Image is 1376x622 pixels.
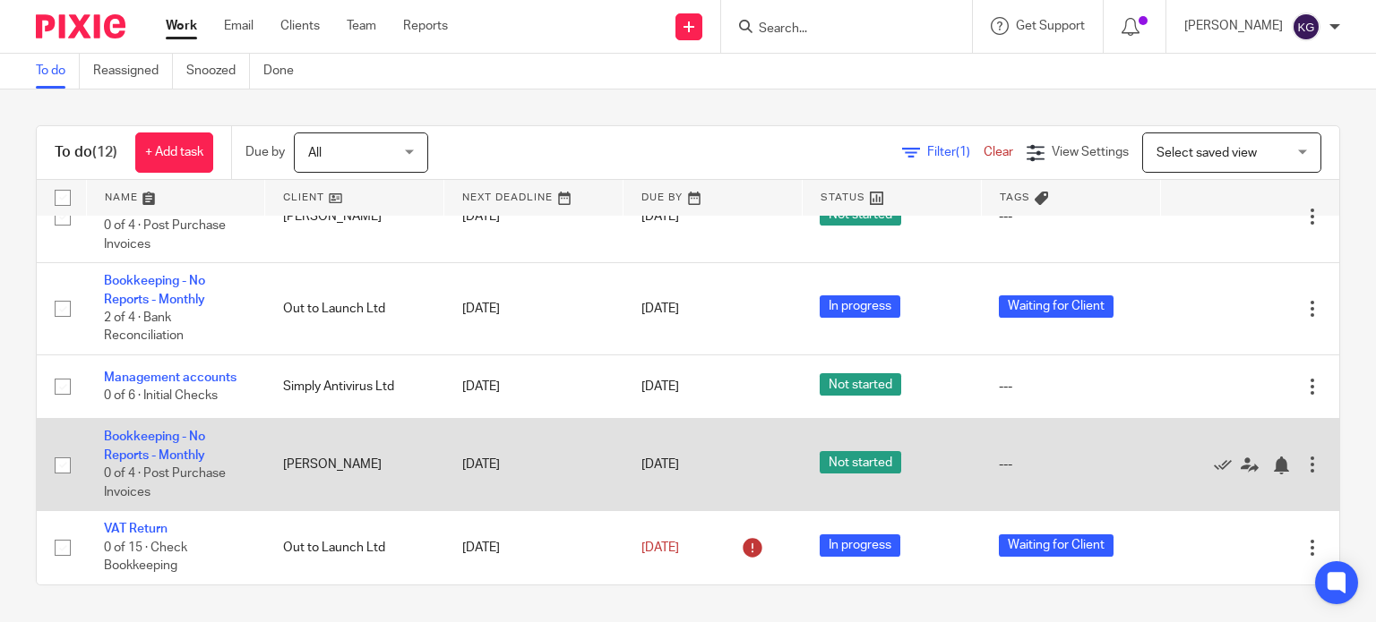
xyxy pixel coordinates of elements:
[1000,192,1030,202] span: Tags
[927,146,984,158] span: Filter
[1292,13,1320,41] img: svg%3E
[820,373,901,396] span: Not started
[641,541,679,554] span: [DATE]
[984,146,1013,158] a: Clear
[1016,20,1085,32] span: Get Support
[36,14,125,38] img: Pixie
[641,380,679,393] span: [DATE]
[999,295,1114,318] span: Waiting for Client
[104,523,168,535] a: VAT Return
[186,54,250,89] a: Snoozed
[104,311,184,343] span: 2 of 4 · Bank Reconciliation
[444,355,623,419] td: [DATE]
[166,17,197,35] a: Work
[55,143,117,162] h1: To do
[104,467,226,498] span: 0 of 4 · Post Purchase Invoices
[265,511,444,584] td: Out to Launch Ltd
[641,302,679,315] span: [DATE]
[104,430,205,461] a: Bookkeeping - No Reports - Monthly
[820,451,901,473] span: Not started
[757,21,918,38] input: Search
[104,541,187,573] span: 0 of 15 · Check Bookkeeping
[641,458,679,471] span: [DATE]
[104,275,205,305] a: Bookkeeping - No Reports - Monthly
[641,210,679,223] span: [DATE]
[104,219,226,251] span: 0 of 4 · Post Purchase Invoices
[1214,456,1241,473] a: Mark as done
[36,54,80,89] a: To do
[999,534,1114,557] span: Waiting for Client
[104,371,236,384] a: Management accounts
[265,355,444,419] td: Simply Antivirus Ltd
[956,146,970,158] span: (1)
[403,17,448,35] a: Reports
[93,54,173,89] a: Reassigned
[224,17,254,35] a: Email
[104,389,218,402] span: 0 of 6 · Initial Checks
[265,263,444,355] td: Out to Launch Ltd
[820,534,900,557] span: In progress
[444,419,623,511] td: [DATE]
[999,208,1142,226] div: ---
[444,171,623,263] td: [DATE]
[820,295,900,318] span: In progress
[265,419,444,511] td: [PERSON_NAME]
[347,17,376,35] a: Team
[1184,17,1283,35] p: [PERSON_NAME]
[999,378,1142,396] div: ---
[265,171,444,263] td: [PERSON_NAME]
[308,147,322,159] span: All
[444,263,623,355] td: [DATE]
[280,17,320,35] a: Clients
[444,511,623,584] td: [DATE]
[92,145,117,159] span: (12)
[245,143,285,161] p: Due by
[263,54,307,89] a: Done
[135,132,213,173] a: + Add task
[999,456,1142,473] div: ---
[1052,146,1129,158] span: View Settings
[1157,147,1257,159] span: Select saved view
